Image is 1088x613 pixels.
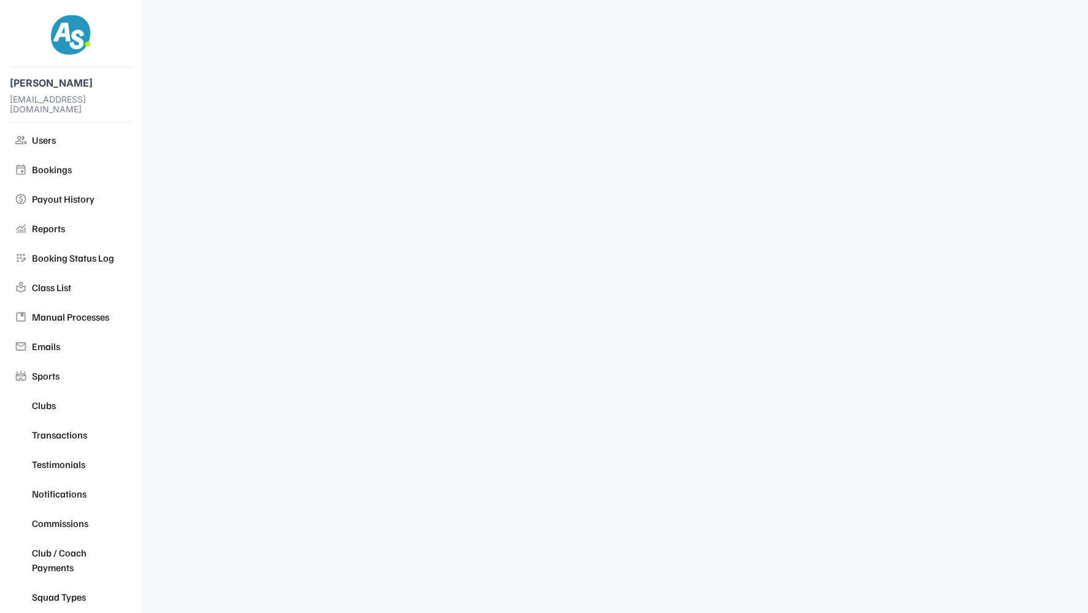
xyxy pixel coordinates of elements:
div: [EMAIL_ADDRESS][DOMAIN_NAME] [10,95,131,115]
img: stadium_24dp_909090_FILL0_wght400_GRAD0_opsz24.svg [15,370,27,382]
img: developer_guide_24dp_909090_FILL0_wght400_GRAD0_opsz24.svg [15,311,27,323]
img: monitoring_24dp_909090_FILL0_wght400_GRAD0_opsz24.svg [15,222,27,235]
div: Testimonials [32,457,126,472]
img: mail_24dp_909090_FILL0_wght400_GRAD0_opsz24.svg [15,340,27,353]
div: Class List [32,280,126,295]
div: Payout History [32,192,126,206]
div: [PERSON_NAME] [10,77,131,89]
div: Booking Status Log [32,251,126,265]
img: paid_24dp_909090_FILL0_wght400_GRAD0_opsz24.svg [15,193,27,205]
img: yH5BAEAAAAALAAAAAABAAEAAAIBRAA7 [15,399,27,412]
div: Clubs [32,398,126,413]
div: Users [32,133,126,147]
div: Reports [32,221,126,236]
img: yH5BAEAAAAALAAAAAABAAEAAAIBRAA7 [15,517,27,529]
img: yH5BAEAAAAALAAAAAABAAEAAAIBRAA7 [15,488,27,500]
div: Club / Coach Payments [32,545,126,575]
div: Emails [32,339,126,354]
div: Sports [32,369,126,383]
img: event_24dp_909090_FILL0_wght400_GRAD0_opsz24.svg [15,163,27,176]
img: local_library_24dp_909090_FILL0_wght400_GRAD0_opsz24.svg [15,281,27,294]
div: Notifications [32,486,126,501]
img: group_24dp_909090_FILL0_wght400_GRAD0_opsz24.svg [15,134,27,146]
img: app_registration_24dp_909090_FILL0_wght400_GRAD0_opsz24.svg [15,252,27,264]
div: Manual Processes [32,310,126,324]
div: Transactions [32,428,126,442]
div: Bookings [32,162,126,177]
div: Squad Types [32,590,126,604]
img: yH5BAEAAAAALAAAAAABAAEAAAIBRAA7 [15,429,27,441]
div: Commissions [32,516,126,531]
img: yH5BAEAAAAALAAAAAABAAEAAAIBRAA7 [15,458,27,470]
img: AS-100x100%402x.png [51,15,90,55]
